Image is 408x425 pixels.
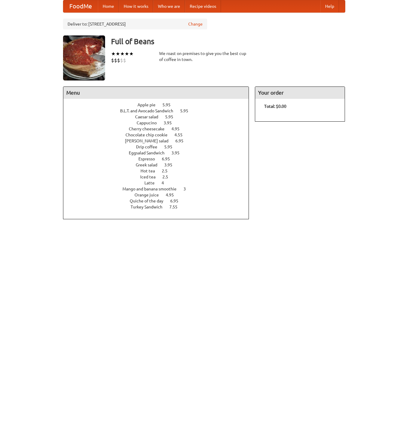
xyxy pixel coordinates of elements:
a: Home [98,0,119,12]
span: 4.55 [174,132,189,137]
li: ★ [125,50,129,57]
span: Cappucino [137,120,163,125]
span: 3.95 [164,120,178,125]
a: Greek salad 3.95 [136,162,183,167]
a: FoodMe [63,0,98,12]
div: Deliver to: [STREET_ADDRESS] [63,19,207,29]
span: 3.95 [164,162,178,167]
a: Turkey Sandwich 7.55 [131,205,189,209]
a: Espresso 6.95 [138,156,181,161]
span: Iced tea [140,175,162,179]
span: Eggsalad Sandwich [129,150,171,155]
span: 2.5 [162,168,174,173]
span: Caesar salad [135,114,164,119]
a: Cappucino 3.95 [137,120,183,125]
span: 4 [162,181,170,185]
h4: Menu [63,87,249,99]
h3: Full of Beans [111,35,345,47]
span: 3 [183,187,192,191]
a: Drip coffee 5.95 [136,144,183,149]
li: ★ [129,50,134,57]
a: Apple pie 5.95 [138,102,182,107]
a: Caesar salad 5.95 [135,114,184,119]
li: $ [123,57,126,64]
li: ★ [111,50,116,57]
h4: Your order [255,87,345,99]
a: Change [188,21,203,27]
span: 5.95 [164,144,178,149]
span: Apple pie [138,102,162,107]
span: 6.95 [162,156,176,161]
span: Mango and banana smoothie [122,187,183,191]
span: 4.95 [166,193,180,197]
a: B.L.T. and Avocado Sandwich 5.95 [120,108,199,113]
span: Chocolate chip cookie [125,132,174,137]
span: Greek salad [136,162,163,167]
a: Quiche of the day 6.95 [130,199,189,203]
a: Hot tea 2.5 [141,168,179,173]
span: 5.95 [180,108,194,113]
a: Latte 4 [144,181,175,185]
a: Mango and banana smoothie 3 [122,187,197,191]
span: 3.95 [171,150,186,155]
span: Cherry cheesecake [129,126,171,131]
a: Orange juice 4.95 [134,193,185,197]
span: Drip coffee [136,144,163,149]
a: Help [320,0,339,12]
span: 6.95 [170,199,184,203]
span: Orange juice [134,193,165,197]
span: Hot tea [141,168,161,173]
span: 6.95 [175,138,189,143]
a: How it works [119,0,153,12]
span: Quiche of the day [130,199,169,203]
li: ★ [116,50,120,57]
li: $ [111,57,114,64]
a: Iced tea 2.5 [140,175,179,179]
span: Espresso [138,156,161,161]
a: Cherry cheesecake 4.95 [129,126,191,131]
a: [PERSON_NAME] salad 6.95 [125,138,195,143]
li: ★ [120,50,125,57]
div: We roast on premises to give you the best cup of coffee in town. [159,50,249,62]
span: [PERSON_NAME] salad [125,138,174,143]
b: Total: $0.00 [264,104,286,109]
a: Eggsalad Sandwich 3.95 [129,150,191,155]
span: Turkey Sandwich [131,205,168,209]
img: angular.jpg [63,35,105,80]
span: 7.55 [169,205,183,209]
span: 2.5 [162,175,174,179]
span: 5.95 [162,102,177,107]
span: B.L.T. and Avocado Sandwich [120,108,179,113]
span: Latte [144,181,161,185]
span: 5.95 [165,114,179,119]
li: $ [117,57,120,64]
li: $ [114,57,117,64]
a: Who we are [153,0,185,12]
a: Chocolate chip cookie 4.55 [125,132,194,137]
a: Recipe videos [185,0,221,12]
li: $ [120,57,123,64]
span: 4.95 [171,126,186,131]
